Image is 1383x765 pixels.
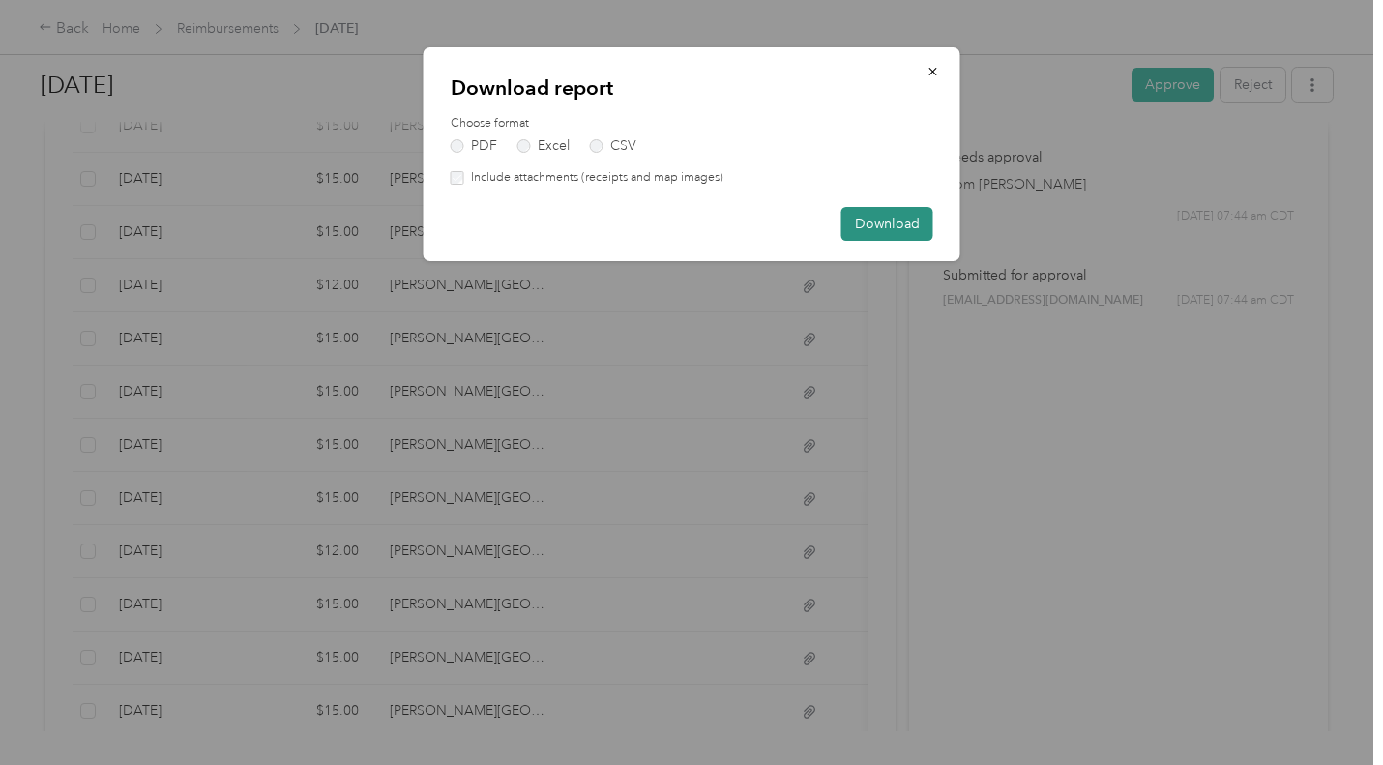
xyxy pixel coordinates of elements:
[451,74,933,102] p: Download report
[590,139,636,153] label: CSV
[517,139,570,153] label: Excel
[451,115,933,132] label: Choose format
[464,169,723,187] label: Include attachments (receipts and map images)
[1275,657,1383,765] iframe: Everlance-gr Chat Button Frame
[841,207,933,241] button: Download
[451,139,497,153] label: PDF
